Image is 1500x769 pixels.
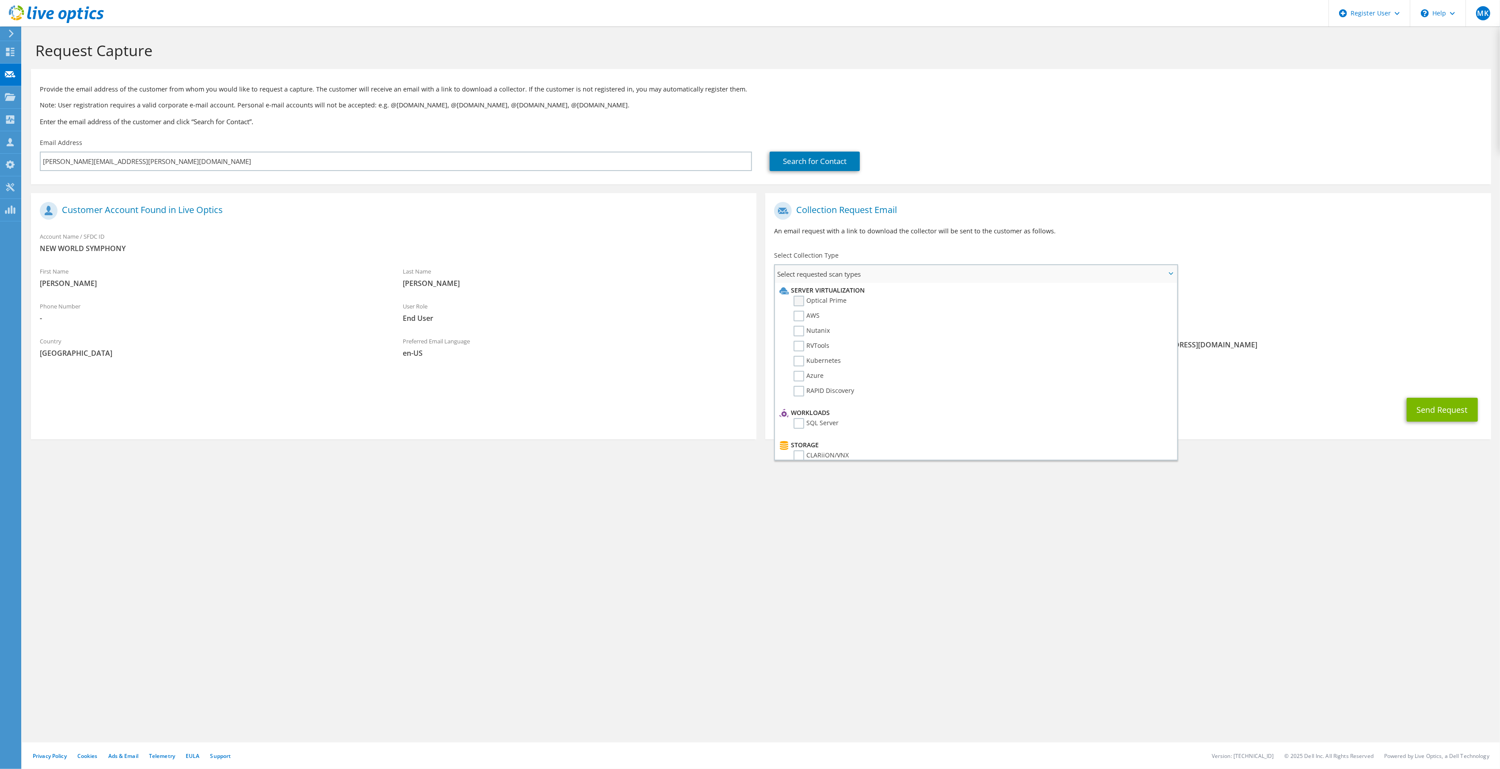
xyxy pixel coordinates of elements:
div: To [765,324,1128,354]
span: NEW WORLD SYMPHONY [40,244,748,253]
li: Version: [TECHNICAL_ID] [1212,752,1274,760]
li: © 2025 Dell Inc. All Rights Reserved [1285,752,1374,760]
label: AWS [794,311,820,321]
label: Optical Prime [794,296,847,306]
a: Telemetry [149,752,175,760]
div: Phone Number [31,297,394,327]
label: Nutanix [794,326,830,336]
p: Provide the email address of the customer from whom you would like to request a capture. The cust... [40,84,1482,94]
a: Ads & Email [108,752,138,760]
label: Kubernetes [794,356,841,366]
h1: Collection Request Email [774,202,1477,220]
span: [EMAIL_ADDRESS][DOMAIN_NAME] [1137,340,1482,350]
div: User Role [394,297,757,327]
a: Privacy Policy [33,752,67,760]
span: en-US [403,348,748,358]
span: End User [403,313,748,323]
label: CLARiiON/VNX [794,450,849,461]
label: Azure [794,371,824,381]
span: MK [1476,6,1490,20]
div: Requested Collections [765,286,1491,319]
li: Server Virtualization [777,285,1172,296]
a: Search for Contact [770,152,860,171]
li: Workloads [777,407,1172,418]
div: CC & Reply To [765,358,1491,389]
span: [PERSON_NAME] [403,278,748,288]
div: First Name [31,262,394,293]
div: Preferred Email Language [394,332,757,362]
div: Last Name [394,262,757,293]
svg: \n [1421,9,1429,17]
label: RVTools [794,341,829,351]
a: Cookies [77,752,98,760]
label: Select Collection Type [774,251,839,260]
span: - [40,313,385,323]
span: [GEOGRAPHIC_DATA] [40,348,385,358]
h1: Customer Account Found in Live Optics [40,202,743,220]
h1: Request Capture [35,41,1482,60]
button: Send Request [1407,398,1478,422]
span: Select requested scan types [775,265,1176,283]
p: Note: User registration requires a valid corporate e-mail account. Personal e-mail accounts will ... [40,100,1482,110]
h3: Enter the email address of the customer and click “Search for Contact”. [40,117,1482,126]
a: EULA [186,752,199,760]
li: Storage [777,440,1172,450]
span: [PERSON_NAME] [40,278,385,288]
label: SQL Server [794,418,839,429]
div: Account Name / SFDC ID [31,227,756,258]
div: Country [31,332,394,362]
label: Email Address [40,138,82,147]
p: An email request with a link to download the collector will be sent to the customer as follows. [774,226,1482,236]
div: Sender & From [1128,324,1491,354]
li: Powered by Live Optics, a Dell Technology [1384,752,1489,760]
label: RAPID Discovery [794,386,854,396]
a: Support [210,752,231,760]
